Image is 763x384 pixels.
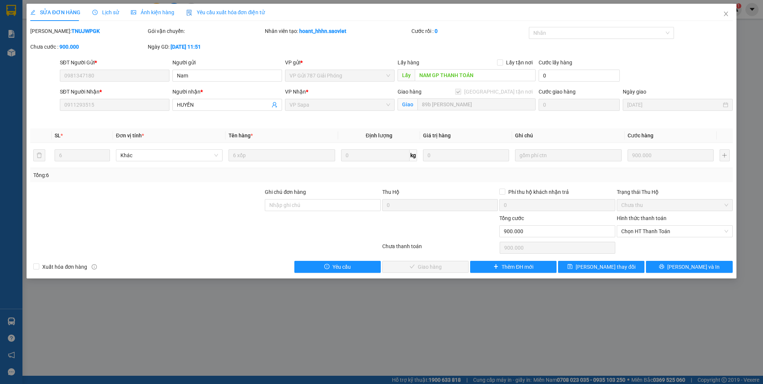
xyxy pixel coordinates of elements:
[39,263,90,271] span: Xuất hóa đơn hàng
[461,88,536,96] span: [GEOGRAPHIC_DATA] tận nơi
[30,43,146,51] div: Chưa cước :
[617,215,667,221] label: Hình thức thanh toán
[30,27,146,35] div: [PERSON_NAME]:
[59,44,79,50] b: 900.000
[285,89,306,95] span: VP Nhận
[92,10,98,15] span: clock-circle
[172,58,282,67] div: Người gửi
[33,149,45,161] button: delete
[92,264,97,269] span: info-circle
[131,10,136,15] span: picture
[148,27,264,35] div: Gói vận chuyển:
[92,9,119,15] span: Lịch sử
[576,263,635,271] span: [PERSON_NAME] thay đổi
[539,70,620,82] input: Cước lấy hàng
[116,132,144,138] span: Đơn vị tính
[55,132,61,138] span: SL
[720,149,730,161] button: plus
[60,58,169,67] div: SĐT Người Gửi
[503,58,536,67] span: Lấy tận nơi
[285,58,395,67] div: VP gửi
[131,9,174,15] span: Ảnh kiện hàng
[71,28,100,34] b: TNUJWPGK
[410,149,417,161] span: kg
[33,171,294,179] div: Tổng: 6
[186,10,192,16] img: icon
[229,132,253,138] span: Tên hàng
[333,263,351,271] span: Yêu cầu
[265,189,306,195] label: Ghi chú đơn hàng
[186,9,265,15] span: Yêu cầu xuất hóa đơn điện tử
[382,189,399,195] span: Thu Hộ
[381,242,499,255] div: Chưa thanh toán
[120,150,218,161] span: Khác
[627,101,721,109] input: Ngày giao
[470,261,557,273] button: plusThêm ĐH mới
[539,99,620,111] input: Cước giao hàng
[435,28,438,34] b: 0
[628,132,653,138] span: Cước hàng
[398,98,417,110] span: Giao
[512,128,625,143] th: Ghi chú
[505,188,572,196] span: Phí thu hộ khách nhận trả
[539,60,572,65] label: Cước lấy hàng
[715,4,736,25] button: Close
[299,28,346,34] b: hoant_hhhn.saoviet
[265,199,381,211] input: Ghi chú đơn hàng
[723,11,729,17] span: close
[171,44,201,50] b: [DATE] 11:51
[172,88,282,96] div: Người nhận
[294,261,381,273] button: exclamation-circleYêu cầu
[289,99,390,110] span: VP Sapa
[229,149,335,161] input: VD: Bàn, Ghế
[366,132,392,138] span: Định lượng
[30,10,36,15] span: edit
[515,149,622,161] input: Ghi Chú
[289,70,390,81] span: VP Gửi 787 Giải Phóng
[272,102,278,108] span: user-add
[398,60,419,65] span: Lấy hàng
[148,43,264,51] div: Ngày GD:
[398,69,415,81] span: Lấy
[659,264,664,270] span: printer
[265,27,410,35] div: Nhân viên tạo:
[617,188,733,196] div: Trạng thái Thu Hộ
[667,263,720,271] span: [PERSON_NAME] và In
[423,149,509,161] input: 0
[60,88,169,96] div: SĐT Người Nhận
[411,27,527,35] div: Cước rồi :
[539,89,576,95] label: Cước giao hàng
[621,199,728,211] span: Chưa thu
[567,264,573,270] span: save
[623,89,646,95] label: Ngày giao
[382,261,469,273] button: checkGiao hàng
[417,98,535,110] input: Giao tận nơi
[621,226,728,237] span: Chọn HT Thanh Toán
[415,69,535,81] input: Dọc đường
[398,89,422,95] span: Giao hàng
[499,215,524,221] span: Tổng cước
[324,264,330,270] span: exclamation-circle
[423,132,451,138] span: Giá trị hàng
[493,264,499,270] span: plus
[30,9,80,15] span: SỬA ĐƠN HÀNG
[558,261,644,273] button: save[PERSON_NAME] thay đổi
[646,261,732,273] button: printer[PERSON_NAME] và In
[628,149,714,161] input: 0
[502,263,533,271] span: Thêm ĐH mới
